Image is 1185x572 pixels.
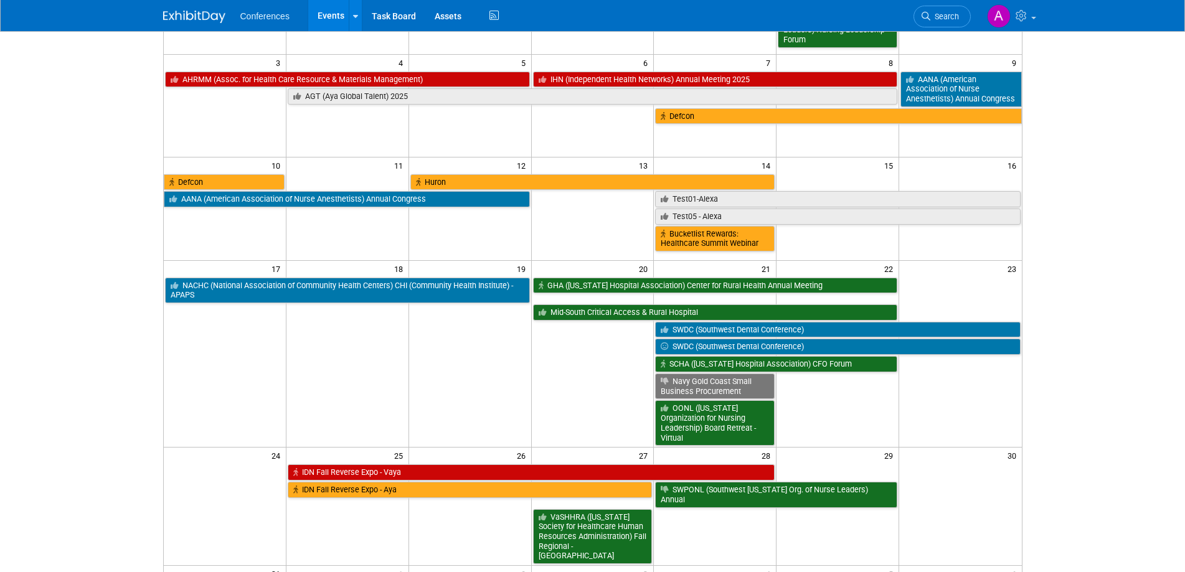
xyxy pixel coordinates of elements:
[900,72,1021,107] a: AANA (American Association of Nurse Anesthetists) Annual Congress
[760,157,776,173] span: 14
[760,448,776,463] span: 28
[397,55,408,70] span: 4
[520,55,531,70] span: 5
[655,108,1021,124] a: Defcon
[163,11,225,23] img: ExhibitDay
[516,157,531,173] span: 12
[883,261,899,276] span: 22
[638,261,653,276] span: 20
[270,448,286,463] span: 24
[288,464,775,481] a: IDN Fall Reverse Expo - Vaya
[655,226,775,251] a: Bucketlist Rewards: Healthcare Summit Webinar
[1011,55,1022,70] span: 9
[165,278,530,303] a: NACHC (National Association of Community Health Centers) CHI (Community Health Institute) - APAPS
[655,400,775,446] a: OONL ([US_STATE] Organization for Nursing Leadership) Board Retreat - Virtual
[887,55,899,70] span: 8
[533,509,653,565] a: VaSHHRA ([US_STATE] Society for Healthcare Human Resources Administration) Fall Regional - [GEOGR...
[393,261,408,276] span: 18
[638,448,653,463] span: 27
[516,448,531,463] span: 26
[288,482,653,498] a: IDN Fall Reverse Expo - Aya
[883,448,899,463] span: 29
[164,191,530,207] a: AANA (American Association of Nurse Anesthetists) Annual Congress
[288,88,897,105] a: AGT (Aya Global Talent) 2025
[760,261,776,276] span: 21
[533,304,898,321] a: Mid-South Critical Access & Rural Hospital
[1006,261,1022,276] span: 23
[914,6,971,27] a: Search
[655,356,897,372] a: SCHA ([US_STATE] Hospital Association) CFO Forum
[165,72,530,88] a: AHRMM (Assoc. for Health Care Resource & Materials Management)
[638,157,653,173] span: 13
[987,4,1011,28] img: Andrew Zistler
[765,55,776,70] span: 7
[1006,448,1022,463] span: 30
[655,322,1020,338] a: SWDC (Southwest Dental Conference)
[655,373,775,399] a: Navy Gold Coast Small Business Procurement
[655,191,1020,207] a: Test01-Alexa
[270,261,286,276] span: 17
[533,72,898,88] a: IHN (Independent Health Networks) Annual Meeting 2025
[240,11,290,21] span: Conferences
[516,261,531,276] span: 19
[270,157,286,173] span: 10
[655,482,897,507] a: SWPONL (Southwest [US_STATE] Org. of Nurse Leaders) Annual
[655,339,1020,355] a: SWDC (Southwest Dental Conference)
[533,278,898,294] a: GHA ([US_STATE] Hospital Association) Center for Rural Health Annual Meeting
[164,174,285,190] a: Defcon
[883,157,899,173] span: 15
[393,157,408,173] span: 11
[410,174,775,190] a: Huron
[655,209,1020,225] a: Test05 - Alexa
[393,448,408,463] span: 25
[1006,157,1022,173] span: 16
[642,55,653,70] span: 6
[275,55,286,70] span: 3
[930,12,959,21] span: Search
